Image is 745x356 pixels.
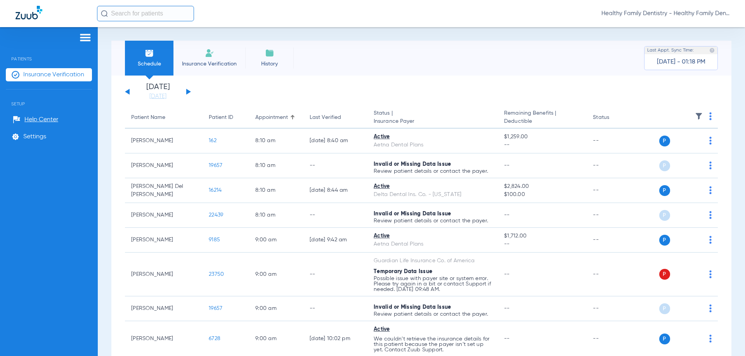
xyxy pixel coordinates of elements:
[587,203,639,228] td: --
[249,253,303,296] td: 9:00 AM
[131,60,168,68] span: Schedule
[657,58,705,66] span: [DATE] - 01:18 PM
[587,253,639,296] td: --
[709,162,712,169] img: group-dot-blue.svg
[504,163,510,168] span: --
[249,178,303,203] td: 8:10 AM
[709,112,712,120] img: group-dot-blue.svg
[303,228,367,253] td: [DATE] 9:42 AM
[504,272,510,277] span: --
[374,218,492,224] p: Review patient details or contact the payer.
[79,33,92,42] img: hamburger-icon
[709,137,712,144] img: group-dot-blue.svg
[209,306,222,311] span: 19657
[135,93,181,100] a: [DATE]
[6,45,92,62] span: Patients
[209,212,223,218] span: 22439
[249,228,303,253] td: 9:00 AM
[209,114,233,122] div: Patient ID
[374,162,451,167] span: Invalid or Missing Data Issue
[209,138,217,143] span: 162
[135,83,181,100] li: [DATE]
[125,178,203,203] td: [PERSON_NAME] Del [PERSON_NAME]
[265,48,274,58] img: History
[303,153,367,178] td: --
[659,235,670,246] span: P
[659,136,670,146] span: P
[587,228,639,253] td: --
[659,185,670,196] span: P
[709,236,712,244] img: group-dot-blue.svg
[374,311,492,317] p: Review patient details or contact the payer.
[374,182,492,191] div: Active
[587,129,639,153] td: --
[125,153,203,178] td: [PERSON_NAME]
[374,257,492,265] div: Guardian Life Insurance Co. of America
[659,269,670,280] span: P
[498,107,587,129] th: Remaining Benefits |
[374,211,451,217] span: Invalid or Missing Data Issue
[310,114,341,122] div: Last Verified
[504,336,510,341] span: --
[205,48,214,58] img: Manual Insurance Verification
[601,10,729,17] span: Healthy Family Dentistry - Healthy Family Dentistry
[374,325,492,334] div: Active
[504,191,580,199] span: $100.00
[255,114,288,122] div: Appointment
[303,296,367,321] td: --
[209,237,220,242] span: 9185
[145,48,154,58] img: Schedule
[249,129,303,153] td: 8:10 AM
[249,296,303,321] td: 9:00 AM
[659,210,670,221] span: P
[249,203,303,228] td: 8:10 AM
[374,117,492,126] span: Insurance Payer
[16,6,42,19] img: Zuub Logo
[125,203,203,228] td: [PERSON_NAME]
[6,89,92,107] span: Setup
[23,71,84,79] span: Insurance Verification
[374,169,492,174] p: Review patient details or contact the payer.
[374,276,492,292] p: Possible issue with payer site or system error. Please try again in a bit or contact Support if n...
[647,46,694,54] span: Last Appt. Sync Time:
[659,160,670,171] span: P
[125,228,203,253] td: [PERSON_NAME]
[13,116,58,124] a: Help Center
[209,163,222,168] span: 19657
[374,191,492,199] div: Delta Dental Ins. Co. - [US_STATE]
[659,303,670,314] span: P
[504,182,580,191] span: $2,824.00
[255,114,297,122] div: Appointment
[303,253,367,296] td: --
[23,133,46,141] span: Settings
[709,211,712,219] img: group-dot-blue.svg
[125,296,203,321] td: [PERSON_NAME]
[249,153,303,178] td: 8:10 AM
[374,240,492,248] div: Aetna Dental Plans
[374,141,492,149] div: Aetna Dental Plans
[504,306,510,311] span: --
[367,107,498,129] th: Status |
[504,117,580,126] span: Deductible
[251,60,288,68] span: History
[374,304,451,310] span: Invalid or Missing Data Issue
[131,114,196,122] div: Patient Name
[303,203,367,228] td: --
[504,133,580,141] span: $1,259.00
[709,186,712,194] img: group-dot-blue.svg
[97,6,194,21] input: Search for patients
[504,240,580,248] span: --
[504,212,510,218] span: --
[179,60,239,68] span: Insurance Verification
[587,296,639,321] td: --
[374,269,432,274] span: Temporary Data Issue
[709,270,712,278] img: group-dot-blue.svg
[374,133,492,141] div: Active
[659,334,670,344] span: P
[131,114,165,122] div: Patient Name
[709,304,712,312] img: group-dot-blue.svg
[504,232,580,240] span: $1,712.00
[209,272,224,277] span: 23750
[303,178,367,203] td: [DATE] 8:44 AM
[587,153,639,178] td: --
